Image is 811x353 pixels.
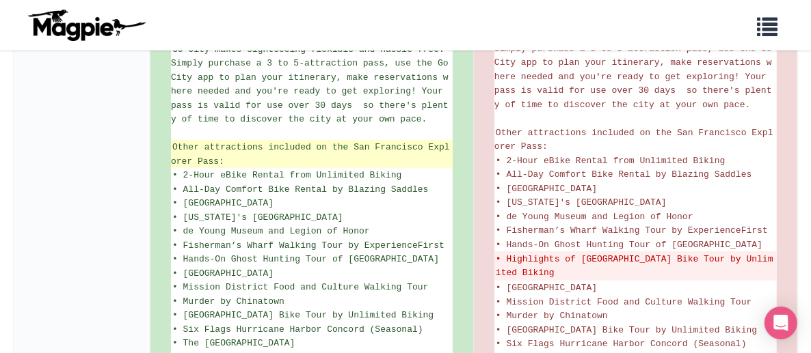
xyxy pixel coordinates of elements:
[496,297,752,307] span: • Mission District Food and Culture Walking Tour
[172,338,295,348] span: • The [GEOGRAPHIC_DATA]
[25,9,148,42] img: logo-ab69f6fb50320c5b225c76a69d11143b.png
[172,324,423,335] span: • Six Flags Hurricane Harbor Concord (Seasonal)
[172,184,428,195] span: • All-Day Comfort Bike Rental by Blazing Saddles
[496,311,608,321] span: • Murder by Chinatown
[494,128,773,152] span: Other attractions included on the San Francisco Explorer Pass:
[172,170,401,180] span: • 2-Hour eBike Rental from Unlimited Biking
[496,240,762,250] span: • Hands-On Ghost Hunting Tour of [GEOGRAPHIC_DATA]
[496,283,597,293] span: • [GEOGRAPHIC_DATA]
[496,184,597,194] span: • [GEOGRAPHIC_DATA]
[172,282,428,292] span: • Mission District Food and Culture Walking Tour
[172,198,274,208] span: • [GEOGRAPHIC_DATA]
[496,169,752,180] span: • All-Day Comfort Bike Rental by Blazing Saddles
[172,296,284,307] span: • Murder by Chinatown
[172,254,439,264] span: • Hands-On Ghost Hunting Tour of [GEOGRAPHIC_DATA]
[496,212,693,222] span: • de Young Museum and Legion of Honor
[494,29,777,110] span: Go City makes sightseeing flexible and hassle-free. Simply purchase a 3 to 5-attraction pass, use...
[496,197,667,208] span: • [US_STATE]'s [GEOGRAPHIC_DATA]
[496,253,775,279] del: • Highlights of [GEOGRAPHIC_DATA] Bike Tour by Unlimited Biking
[496,325,757,335] span: • [GEOGRAPHIC_DATA] Bike Tour by Unlimited Biking
[496,156,725,166] span: • 2-Hour eBike Rental from Unlimited Biking
[171,142,450,167] span: Other attractions included on the San Francisco Explorer Pass:
[172,268,274,279] span: • [GEOGRAPHIC_DATA]
[172,240,444,251] span: • Fisherman’s Wharf Walking Tour by ExperienceFirst
[172,310,434,320] span: • [GEOGRAPHIC_DATA] Bike Tour by Unlimited Biking
[496,225,768,236] span: • Fisherman’s Wharf Walking Tour by ExperienceFirst
[172,212,343,223] span: • [US_STATE]'s [GEOGRAPHIC_DATA]
[496,339,747,349] span: • Six Flags Hurricane Harbor Concord (Seasonal)
[765,307,797,339] div: Open Intercom Messenger
[172,226,370,236] span: • de Young Museum and Legion of Honor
